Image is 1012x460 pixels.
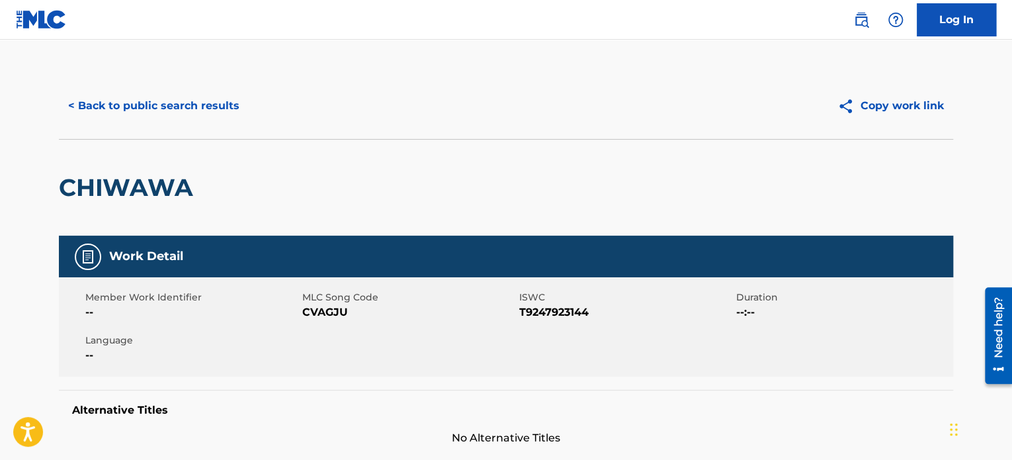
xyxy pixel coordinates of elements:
h2: CHIWAWA [59,173,200,203]
button: Copy work link [828,89,953,122]
iframe: Resource Center [975,283,1012,389]
iframe: Chat Widget [946,396,1012,460]
img: help [888,12,904,28]
span: -- [85,304,299,320]
span: T9247923144 [519,304,733,320]
img: Copy work link [837,98,861,115]
a: Log In [917,3,996,36]
h5: Work Detail [109,249,183,264]
div: Help [882,7,909,33]
button: < Back to public search results [59,89,249,122]
h5: Alternative Titles [72,404,940,417]
span: CVAGJU [302,304,516,320]
span: Member Work Identifier [85,291,299,304]
span: -- [85,347,299,363]
span: Language [85,334,299,347]
span: --:-- [736,304,950,320]
span: Duration [736,291,950,304]
img: MLC Logo [16,10,67,29]
div: Drag [950,410,958,449]
img: Work Detail [80,249,96,265]
span: ISWC [519,291,733,304]
span: No Alternative Titles [59,430,953,446]
span: MLC Song Code [302,291,516,304]
img: search [853,12,869,28]
a: Public Search [848,7,874,33]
